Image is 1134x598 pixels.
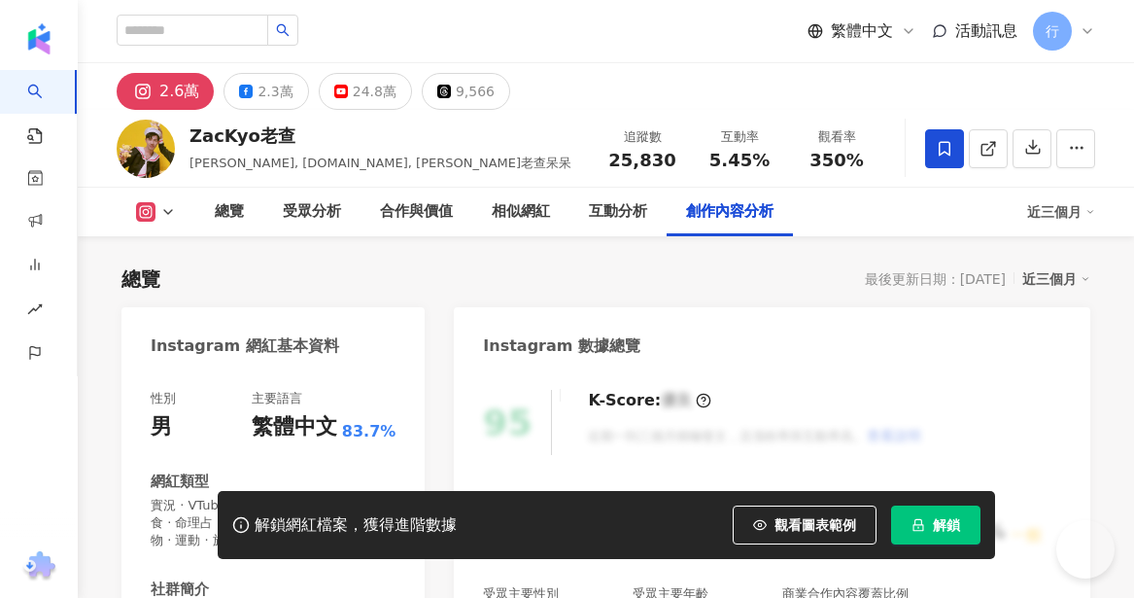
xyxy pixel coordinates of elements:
div: 互動分析 [589,200,647,224]
div: 9,566 [456,78,495,105]
span: search [276,23,290,37]
button: 2.3萬 [223,73,308,110]
div: 總覽 [121,265,160,293]
span: 繁體中文 [831,20,893,42]
button: 解鎖 [891,506,980,545]
img: chrome extension [20,551,58,582]
span: 活動訊息 [955,21,1017,40]
button: 24.8萬 [319,73,412,110]
div: ZacKyo老查 [189,123,571,148]
button: 2.6萬 [117,73,214,110]
div: 相似網紅 [492,200,550,224]
img: KOL Avatar [117,120,175,178]
span: 行 [1046,20,1059,42]
div: 24.8萬 [353,78,396,105]
div: 追蹤數 [605,127,679,147]
button: 9,566 [422,73,510,110]
div: 2.3萬 [258,78,292,105]
div: 總覽 [215,200,244,224]
span: 25,830 [608,150,675,170]
span: rise [27,290,43,334]
div: 最後更新日期：[DATE] [865,271,1006,287]
div: Instagram 數據總覽 [483,335,640,357]
div: 性別 [151,390,176,407]
a: search [27,70,66,146]
div: 受眾分析 [283,200,341,224]
span: 解鎖 [933,517,960,533]
div: 繁體中文 [252,412,337,442]
div: 觀看率 [800,127,874,147]
div: Instagram 網紅基本資料 [151,335,339,357]
span: 5.45% [709,151,770,170]
div: 網紅類型 [151,472,209,492]
img: logo icon [23,23,54,54]
span: [PERSON_NAME], [DOMAIN_NAME], [PERSON_NAME]老查呆呆 [189,156,571,170]
div: 解鎖網紅檔案，獲得進階數據 [255,515,457,536]
div: 創作內容分析 [686,200,773,224]
div: 主要語言 [252,390,302,407]
span: 83.7% [342,421,396,442]
span: 350% [809,151,864,170]
div: 男 [151,412,172,442]
div: 近三個月 [1027,196,1095,228]
div: 合作與價值 [380,200,453,224]
div: 近三個月 [1022,266,1090,292]
span: lock [911,518,925,532]
div: K-Score : [588,390,711,411]
span: 觀看圖表範例 [774,517,856,533]
div: 互動率 [703,127,776,147]
div: 2.6萬 [159,78,199,105]
button: 觀看圖表範例 [733,506,876,545]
